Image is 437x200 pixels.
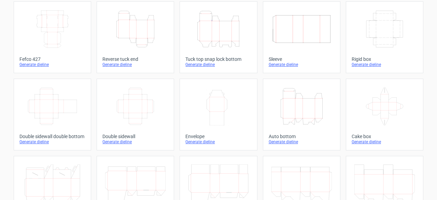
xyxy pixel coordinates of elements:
div: Generate dieline [19,62,85,67]
a: Tuck top snap lock bottomGenerate dieline [180,1,257,73]
a: Cake boxGenerate dieline [346,79,423,150]
a: Auto bottomGenerate dieline [263,79,340,150]
a: EnvelopeGenerate dieline [180,79,257,150]
div: Generate dieline [269,62,335,67]
div: Tuck top snap lock bottom [185,56,251,62]
div: Rigid box [352,56,418,62]
div: Generate dieline [352,62,418,67]
a: SleeveGenerate dieline [263,1,340,73]
a: Fefco 427Generate dieline [14,1,91,73]
div: Auto bottom [269,134,335,139]
div: Cake box [352,134,418,139]
div: Generate dieline [185,139,251,145]
div: Reverse tuck end [102,56,168,62]
div: Generate dieline [19,139,85,145]
div: Double sidewall double bottom [19,134,85,139]
div: Envelope [185,134,251,139]
div: Generate dieline [269,139,335,145]
a: Double sidewall double bottomGenerate dieline [14,79,91,150]
div: Fefco 427 [19,56,85,62]
div: Generate dieline [352,139,418,145]
div: Double sidewall [102,134,168,139]
a: Rigid boxGenerate dieline [346,1,423,73]
a: Double sidewallGenerate dieline [97,79,174,150]
a: Reverse tuck endGenerate dieline [97,1,174,73]
div: Sleeve [269,56,335,62]
div: Generate dieline [102,62,168,67]
div: Generate dieline [185,62,251,67]
div: Generate dieline [102,139,168,145]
